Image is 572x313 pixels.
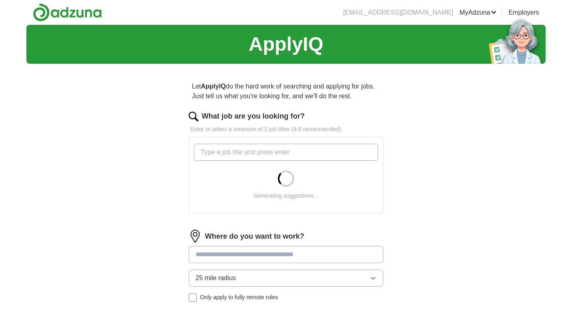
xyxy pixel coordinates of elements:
label: Where do you want to work? [205,231,304,242]
label: What job are you looking for? [202,111,305,122]
input: Type a job title and press enter [194,144,378,161]
img: location.png [189,230,202,243]
h1: ApplyIQ [249,30,323,59]
strong: ApplyIQ [201,83,226,90]
input: Only apply to fully remote roles [189,294,197,302]
a: Employers [508,8,539,17]
img: Adzuna logo [33,3,102,22]
span: 25 mile radius [196,273,236,283]
li: [EMAIL_ADDRESS][DOMAIN_NAME] [343,8,453,17]
div: Generating suggestions... [254,192,318,200]
p: Enter or select a minimum of 3 job titles (4-8 recommended) [189,125,383,134]
button: 25 mile radius [189,270,383,287]
img: search.png [189,112,198,121]
a: MyAdzuna [460,8,497,17]
p: Let do the hard work of searching and applying for jobs. Just tell us what you're looking for, an... [189,78,383,104]
span: Only apply to fully remote roles [200,293,278,302]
